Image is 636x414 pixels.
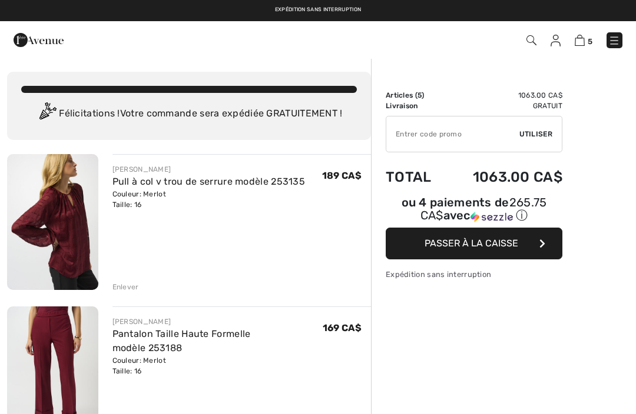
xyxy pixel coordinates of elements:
img: Pull à col v trou de serrure modèle 253135 [7,154,98,290]
div: Couleur: Merlot Taille: 16 [112,355,323,376]
td: 1063.00 CA$ [445,157,562,197]
img: Panier d'achat [575,35,585,46]
span: Passer à la caisse [425,238,518,249]
a: Livraison gratuite dès 99$ [246,6,323,14]
div: ou 4 paiements de avec [386,197,562,223]
a: Pantalon Taille Haute Formelle modèle 253188 [112,328,251,353]
div: [PERSON_NAME] [112,164,306,175]
button: Passer à la caisse [386,228,562,259]
span: 5 [418,91,422,99]
img: Sezzle [471,212,513,222]
img: Recherche [526,35,536,45]
td: Articles ( ) [386,90,445,101]
a: 5 [575,33,592,47]
a: Pull à col v trou de serrure modèle 253135 [112,176,306,187]
span: 265.75 CA$ [420,195,547,222]
span: 189 CA$ [322,170,362,181]
span: Utiliser [519,129,552,139]
img: Congratulation2.svg [35,102,59,126]
a: 1ère Avenue [14,34,64,45]
div: Expédition sans interruption [386,269,562,280]
div: Enlever [112,282,139,292]
a: Retours gratuits [339,6,390,14]
td: Gratuit [445,101,562,111]
img: 1ère Avenue [14,28,64,52]
div: ou 4 paiements de265.75 CA$avecSezzle Cliquez pour en savoir plus sur Sezzle [386,197,562,228]
img: Menu [608,35,620,46]
td: 1063.00 CA$ [445,90,562,101]
div: Couleur: Merlot Taille: 16 [112,189,306,210]
span: | [330,6,332,14]
span: 169 CA$ [323,322,362,333]
span: 5 [588,37,592,46]
input: Code promo [386,116,519,152]
div: [PERSON_NAME] [112,316,323,327]
img: Mes infos [551,35,561,46]
td: Livraison [386,101,445,111]
td: Total [386,157,445,197]
div: Félicitations ! Votre commande sera expédiée GRATUITEMENT ! [21,102,357,126]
